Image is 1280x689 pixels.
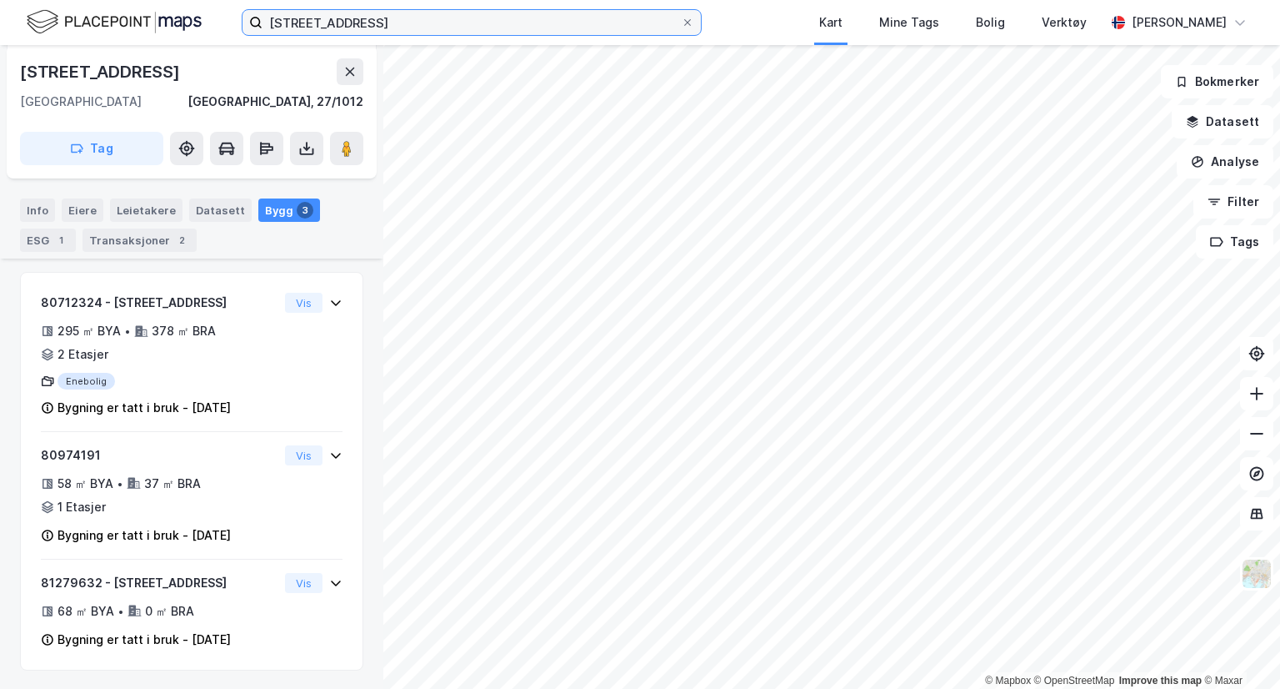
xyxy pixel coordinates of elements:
[1241,558,1272,590] img: Z
[57,497,106,517] div: 1 Etasjer
[41,445,278,465] div: 80974191
[57,474,113,494] div: 58 ㎡ BYA
[262,10,681,35] input: Søk på adresse, matrikkel, gårdeiere, leietakere eller personer
[57,344,108,365] div: 2 Etasjer
[82,229,197,252] div: Transaksjoner
[173,232,190,249] div: 2
[819,13,842,33] div: Kart
[117,477,123,490] div: •
[20,199,55,222] div: Info
[57,630,231,650] div: Bygning er tatt i bruk - [DATE]
[187,92,363,112] div: [GEOGRAPHIC_DATA], 27/1012
[285,293,322,313] button: Vis
[1177,145,1273,179] button: Analyse
[145,601,194,621] div: 0 ㎡ BRA
[57,398,231,418] div: Bygning er tatt i bruk - [DATE]
[144,474,201,494] div: 37 ㎡ BRA
[57,601,114,621] div: 68 ㎡ BYA
[52,232,69,249] div: 1
[20,92,142,112] div: [GEOGRAPHIC_DATA]
[124,324,131,338] div: •
[27,8,202,37] img: logo.f888ab2527a4732fd821a326f86c7f29.svg
[1196,225,1273,259] button: Tags
[20,58,183,85] div: [STREET_ADDRESS]
[1034,675,1115,686] a: OpenStreetMap
[152,321,216,341] div: 378 ㎡ BRA
[57,526,231,546] div: Bygning er tatt i bruk - [DATE]
[976,13,1005,33] div: Bolig
[1172,105,1273,138] button: Datasett
[285,445,322,465] button: Vis
[189,199,252,222] div: Datasett
[258,199,320,222] div: Bygg
[1197,609,1280,689] div: Kontrollprogram for chat
[117,605,124,618] div: •
[1197,609,1280,689] iframe: Chat Widget
[41,573,278,593] div: 81279632 - [STREET_ADDRESS]
[985,675,1031,686] a: Mapbox
[1193,185,1273,219] button: Filter
[20,229,76,252] div: ESG
[1119,675,1202,686] a: Improve this map
[285,573,322,593] button: Vis
[57,321,121,341] div: 295 ㎡ BYA
[1132,13,1227,33] div: [PERSON_NAME]
[1161,65,1273,98] button: Bokmerker
[110,199,182,222] div: Leietakere
[1042,13,1087,33] div: Verktøy
[62,199,103,222] div: Eiere
[879,13,939,33] div: Mine Tags
[20,132,163,165] button: Tag
[41,293,278,313] div: 80712324 - [STREET_ADDRESS]
[297,202,313,219] div: 3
